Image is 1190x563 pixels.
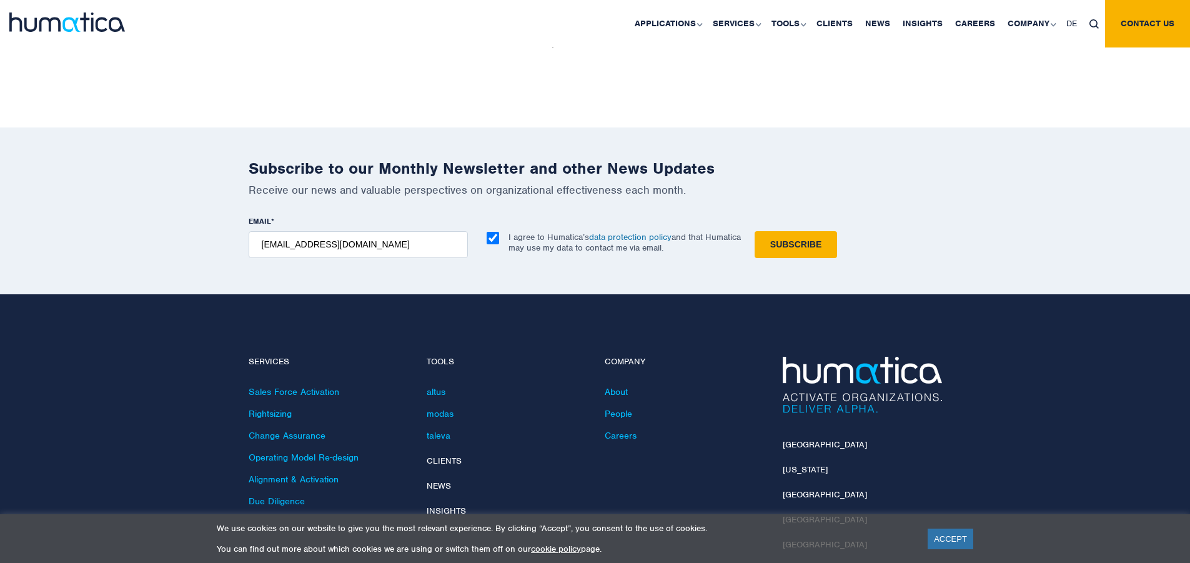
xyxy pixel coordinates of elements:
[249,496,305,507] a: Due Diligence
[249,452,359,463] a: Operating Model Re-design
[605,430,637,441] a: Careers
[249,231,468,258] input: name@company.com
[783,489,867,500] a: [GEOGRAPHIC_DATA]
[249,357,408,367] h4: Services
[427,386,445,397] a: altus
[249,183,942,197] p: Receive our news and valuable perspectives on organizational effectiveness each month.
[928,529,973,549] a: ACCEPT
[249,216,271,226] span: EMAIL
[487,232,499,244] input: I agree to Humatica’sdata protection policyand that Humatica may use my data to contact me via em...
[508,232,741,253] p: I agree to Humatica’s and that Humatica may use my data to contact me via email.
[217,544,912,554] p: You can find out more about which cookies we are using or switch them off on our page.
[783,464,828,475] a: [US_STATE]
[249,474,339,485] a: Alignment & Activation
[1089,19,1099,29] img: search_icon
[783,357,942,413] img: Humatica
[783,439,867,450] a: [GEOGRAPHIC_DATA]
[427,357,586,367] h4: Tools
[427,408,454,419] a: modas
[217,523,912,534] p: We use cookies on our website to give you the most relevant experience. By clicking “Accept”, you...
[427,481,451,491] a: News
[427,430,450,441] a: taleva
[249,430,325,441] a: Change Assurance
[531,544,581,554] a: cookie policy
[605,386,628,397] a: About
[249,159,942,178] h2: Subscribe to our Monthly Newsletter and other News Updates
[605,357,764,367] h4: Company
[605,408,632,419] a: People
[249,386,339,397] a: Sales Force Activation
[1066,18,1077,29] span: DE
[9,12,125,32] img: logo
[589,232,672,242] a: data protection policy
[427,506,466,516] a: Insights
[427,456,462,466] a: Clients
[249,408,292,419] a: Rightsizing
[755,231,837,258] input: Subscribe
